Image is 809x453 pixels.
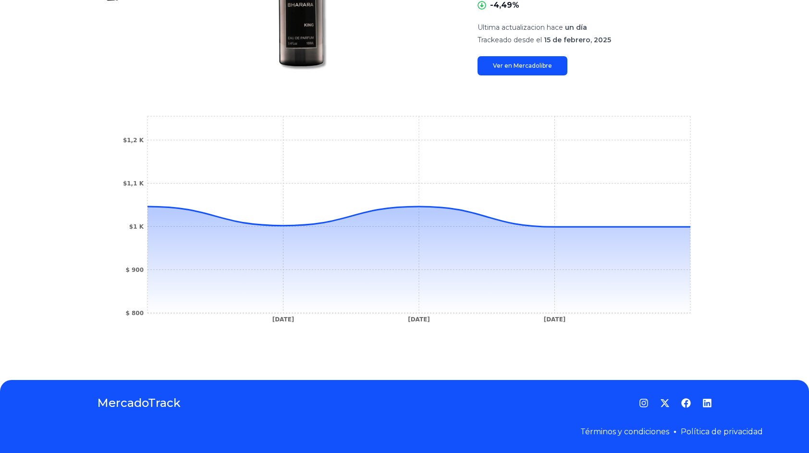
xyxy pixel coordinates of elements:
[681,427,763,436] a: Política de privacidad
[97,395,181,411] a: MercadoTrack
[123,137,144,144] tspan: $1,2 K
[125,267,144,273] tspan: $ 900
[702,398,712,408] a: LinkedIn
[660,398,670,408] a: Twitter
[565,23,587,32] span: un día
[544,36,611,44] span: 15 de febrero, 2025
[272,316,294,323] tspan: [DATE]
[639,398,649,408] a: Instagram
[580,427,669,436] a: Términos y condiciones
[408,316,430,323] tspan: [DATE]
[125,310,144,317] tspan: $ 800
[478,56,567,75] a: Ver en Mercadolibre
[129,223,144,230] tspan: $1 K
[478,36,542,44] span: Trackeado desde el
[544,316,566,323] tspan: [DATE]
[681,398,691,408] a: Facebook
[123,180,144,187] tspan: $1,1 K
[478,23,563,32] span: Ultima actualizacion hace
